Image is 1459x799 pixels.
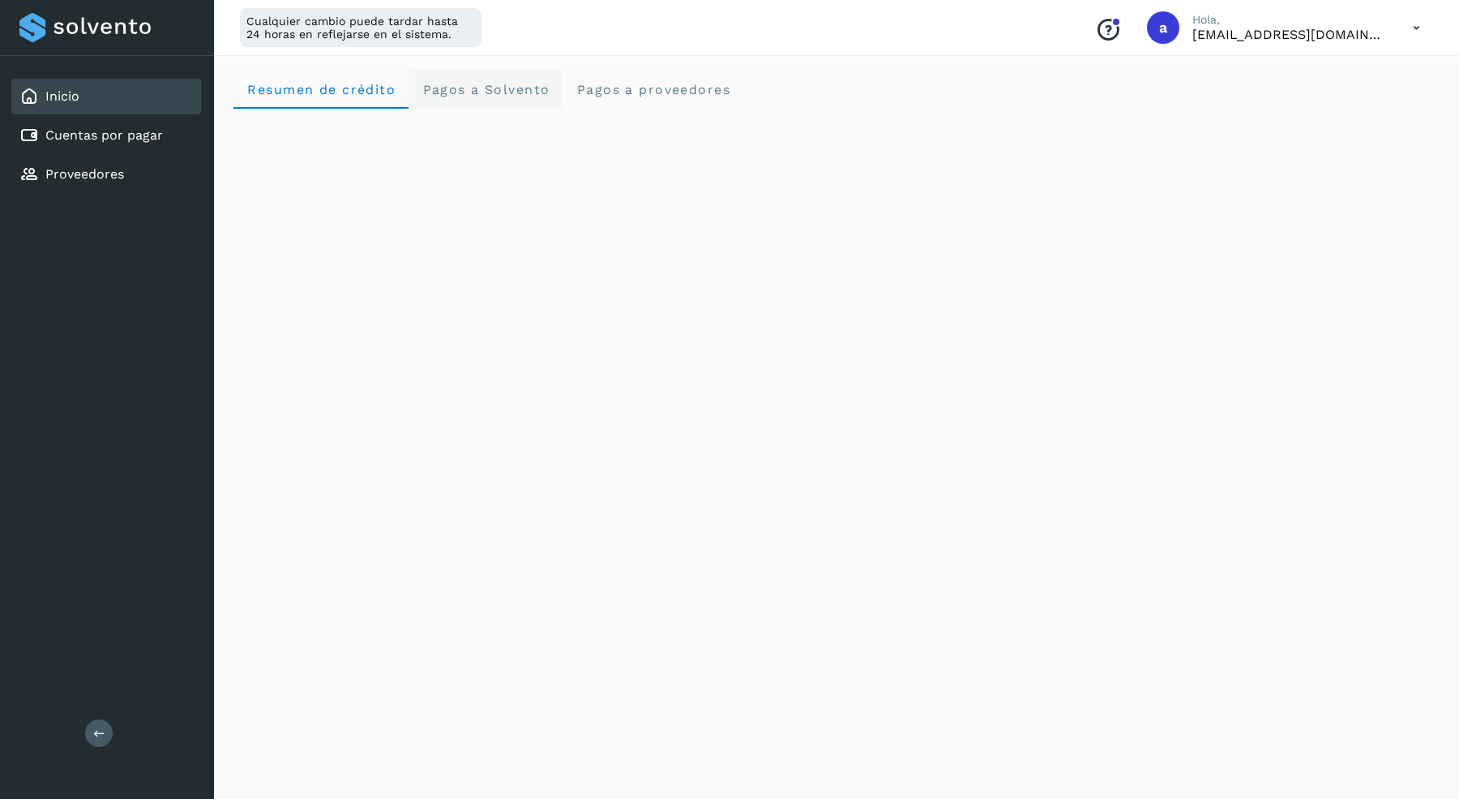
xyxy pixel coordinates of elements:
[246,82,396,97] span: Resumen de crédito
[1192,13,1387,27] p: Hola,
[240,8,481,47] div: Cualquier cambio puede tardar hasta 24 horas en reflejarse en el sistema.
[11,157,201,192] div: Proveedores
[575,82,730,97] span: Pagos a proveedores
[45,88,79,104] a: Inicio
[45,127,163,143] a: Cuentas por pagar
[11,118,201,153] div: Cuentas por pagar
[11,79,201,114] div: Inicio
[1192,27,1387,42] p: administracion1@mablo.mx
[45,166,124,182] a: Proveedores
[421,82,550,97] span: Pagos a Solvento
